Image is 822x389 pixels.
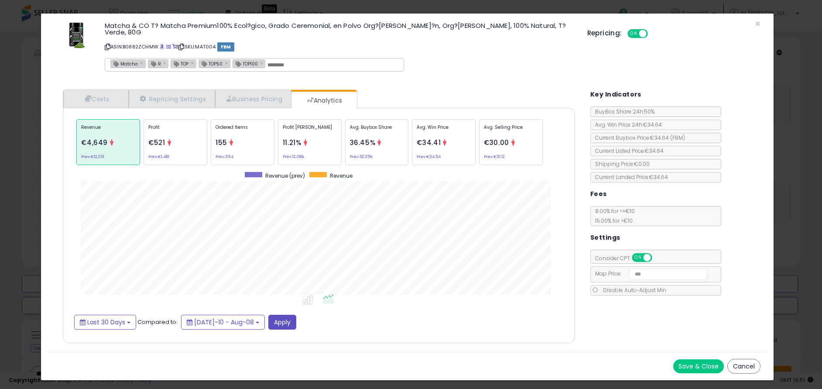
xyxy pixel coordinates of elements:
small: Prev: €34.54 [417,155,441,158]
span: TOP100 [233,60,258,67]
a: × [225,59,230,67]
span: 15.00 % for > €10 [591,217,633,224]
a: × [140,59,145,67]
small: Prev: €31.12 [484,155,505,158]
p: Avg. Buybox Share [350,124,404,137]
h5: Key Indicators [590,89,641,100]
button: Save & Close [673,359,724,373]
span: Revenue [330,172,353,179]
span: Avg. Win Price 24h: €34.64 [591,121,662,128]
a: Costs [63,90,129,108]
a: BuyBox page [160,43,164,50]
span: 36.45% [350,138,376,147]
button: Apply [268,315,296,330]
h5: Settings [590,232,620,243]
span: Shipping Price: €0.00 [591,160,650,168]
a: × [191,59,196,67]
span: FBM [217,42,235,52]
span: TOP [171,60,188,67]
span: BuyBox Share 24h: 50% [591,108,654,115]
span: Last 30 Days [87,318,125,327]
span: ON [633,254,644,262]
a: All offer listings [166,43,171,50]
span: ( FBM ) [670,134,685,141]
p: Profit [148,124,202,137]
small: Prev: 394 [216,155,233,158]
small: Prev: €12,261 [81,155,104,158]
span: 155 [216,138,227,147]
span: OFF [646,30,660,38]
a: × [163,59,168,67]
p: Avg. Selling Price [484,124,538,137]
span: Revenue (prev) [265,172,305,179]
span: Current Listed Price: €34.64 [591,147,664,155]
span: 8.00 % for <= €10 [591,207,635,224]
span: Matcha [111,60,138,67]
span: €34.41 [417,138,441,147]
p: Revenue [81,124,135,137]
a: Business Pricing [215,90,291,108]
a: × [260,59,265,67]
span: Current Landed Price: €34.64 [591,173,668,181]
span: [DATE]-10 - Aug-08 [194,318,254,327]
img: 41CYwbBtuvL._SL60_.jpg [64,22,89,48]
span: €521 [148,138,165,147]
p: Avg. Win Price [417,124,471,137]
h5: Repricing: [587,30,622,37]
small: Prev: €1,481 [148,155,169,158]
span: TOP50 [199,60,223,67]
span: €34.64 [650,134,685,141]
a: Repricing Settings [129,90,215,108]
span: × [755,17,760,30]
span: €30.00 [484,138,509,147]
a: Your listing only [172,43,177,50]
h5: Fees [590,189,607,200]
span: Disable Auto-Adjust Min [599,286,666,294]
button: Cancel [727,359,760,374]
a: Analytics [291,92,356,109]
span: 11.21% [283,138,301,147]
span: Compared to: [137,317,178,326]
span: R [148,60,161,67]
span: €4,649 [81,138,108,147]
span: OFF [651,254,665,262]
h3: Matcha & CO T? Matcha Premium100% Ecol?gico, Grado Ceremonial, en Polvo Org?[PERSON_NAME]?n, Org?... [105,22,574,35]
small: Prev: 62.25% [350,155,373,158]
span: Consider CPT: [591,255,664,262]
p: Ordered Items [216,124,270,137]
p: Profit [PERSON_NAME] [283,124,337,137]
span: ON [628,30,639,38]
span: Current Buybox Price: [591,134,685,141]
p: ASIN: B0882ZCHMW | SKU: MAT004 [105,40,574,54]
small: Prev: 12.08% [283,155,304,158]
span: Map Price: [591,270,707,277]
